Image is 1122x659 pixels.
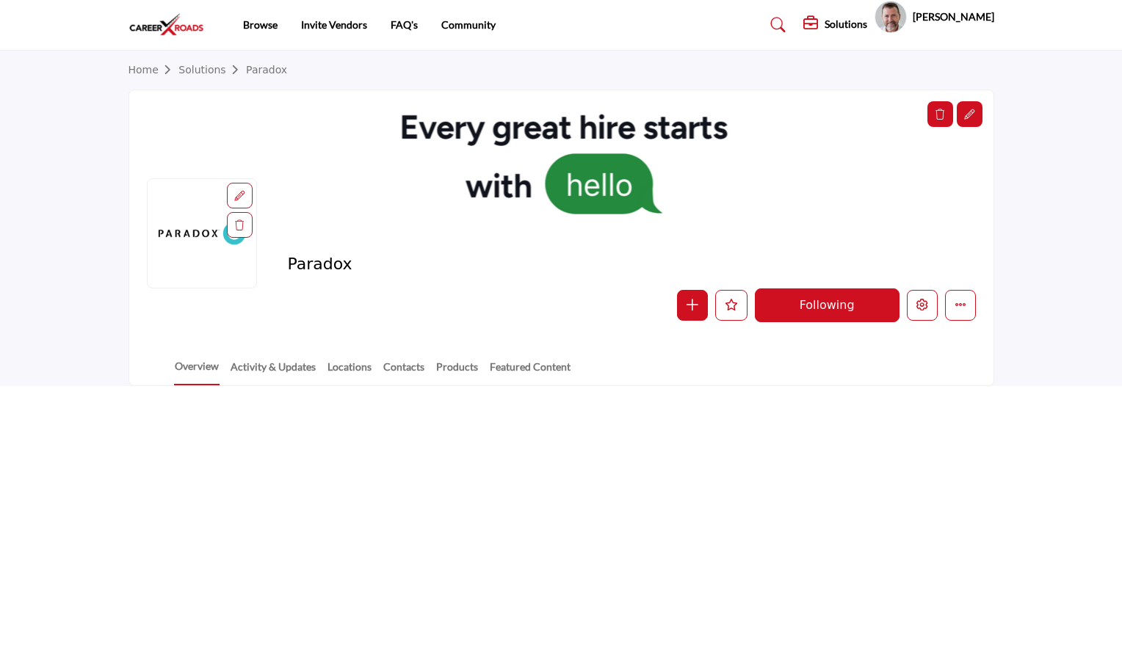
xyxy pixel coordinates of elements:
a: Activity & Updates [230,359,316,385]
button: Following [755,288,900,322]
a: Browse [243,18,278,31]
a: Home [129,64,179,76]
a: Invite Vendors [301,18,367,31]
a: Solutions [178,64,246,76]
div: Aspect Ratio:1:1,Size:400x400px [227,183,253,208]
a: Locations [327,359,372,385]
a: FAQ's [391,18,418,31]
a: Overview [174,358,220,385]
a: Search [756,13,795,37]
h5: [PERSON_NAME] [913,10,994,24]
div: Aspect Ratio:6:1,Size:1200x200px [957,101,982,127]
a: Contacts [383,359,425,385]
button: Edit company [907,290,938,321]
a: Featured Content [489,359,571,385]
div: Solutions [803,16,867,34]
a: Products [435,359,479,385]
button: Like [715,290,748,321]
img: site Logo [129,12,212,37]
button: More details [945,290,976,321]
a: Community [441,18,496,31]
h5: Solutions [825,18,867,31]
h2: Paradox [287,255,691,274]
a: Paradox [246,64,287,76]
button: Show hide supplier dropdown [875,1,907,33]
